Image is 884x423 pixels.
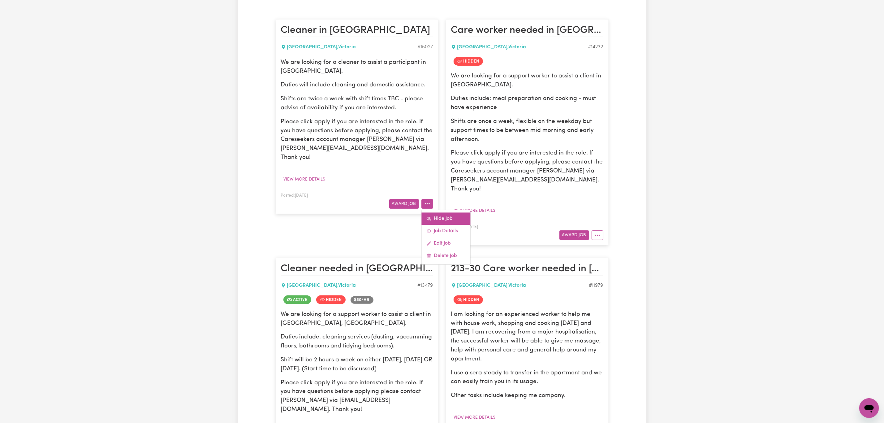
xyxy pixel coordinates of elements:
[281,282,418,289] div: [GEOGRAPHIC_DATA] , Victoria
[281,263,433,275] h2: Cleaner needed in Melbourne CBD
[451,391,603,400] p: Other tasks include keeping me company.
[454,295,483,304] span: Job is hidden
[451,369,603,387] p: I use a sera steady to transfer in the apartment and we can easily train you in its usage.
[592,230,603,240] button: More options
[451,94,603,112] p: Duties include: meal preparation and cooking - must have experience
[421,212,470,225] a: Hide Job
[451,282,589,289] div: [GEOGRAPHIC_DATA] , Victoria
[281,333,433,351] p: Duties include: cleaning services (dusting, vaccumming floors, bathrooms and tidying bedrooms).
[283,295,311,304] span: Job is active
[281,58,433,76] p: We are looking for a cleaner to assist a participant in [GEOGRAPHIC_DATA].
[559,230,589,240] button: Award Job
[421,250,470,262] a: Delete Job
[421,225,470,237] a: Job Details
[451,263,603,275] h2: 213-30 Care worker needed in Melbourne CBD
[451,310,603,364] p: I am looking for an experienced worker to help me with house work, shopping and cooking [DATE] an...
[281,356,433,374] p: Shift will be 2 hours a week on either [DATE], [DATE] OR [DATE]. (Start time to be discussed)
[316,295,346,304] span: Job is hidden
[454,57,483,66] span: Job is hidden
[281,379,433,414] p: Please click apply if you are interested in the role. If you have questions before applying pleas...
[281,194,308,198] span: Posted: [DATE]
[451,206,498,216] button: View more details
[351,296,373,304] span: Job rate per hour
[421,199,433,209] button: More options
[588,43,603,51] div: Job ID #14232
[281,43,418,51] div: [GEOGRAPHIC_DATA] , Victoria
[389,199,419,209] button: Award Job
[451,72,603,90] p: We are looking for a support worker to assist a client in [GEOGRAPHIC_DATA].
[451,117,603,144] p: Shifts are once a week, flexible on the weekday but support times to be between mid morning and e...
[281,310,433,328] p: We are looking for a support worker to assist a client in [GEOGRAPHIC_DATA], [GEOGRAPHIC_DATA].
[421,210,471,265] div: More options
[418,282,433,289] div: Job ID #13479
[421,237,470,250] a: Edit Job
[451,149,603,194] p: Please click apply if you are interested in the role. If you have questions before applying, plea...
[859,398,879,418] iframe: Button to launch messaging window, conversation in progress
[281,24,433,37] h2: Cleaner in Melbourne CBD
[589,282,603,289] div: Job ID #11979
[451,24,603,37] h2: Care worker needed in Melbourne CBD
[281,118,433,162] p: Please click apply if you are interested in the role. If you have questions before applying, plea...
[418,43,433,51] div: Job ID #15027
[451,43,588,51] div: [GEOGRAPHIC_DATA] , Victoria
[281,175,328,184] button: View more details
[281,95,433,113] p: Shifts are twice a week with shift times TBC - please advise of availability if you are interested.
[451,413,498,422] button: View more details
[281,81,433,90] p: Duties will include cleaning and domestic assistance.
